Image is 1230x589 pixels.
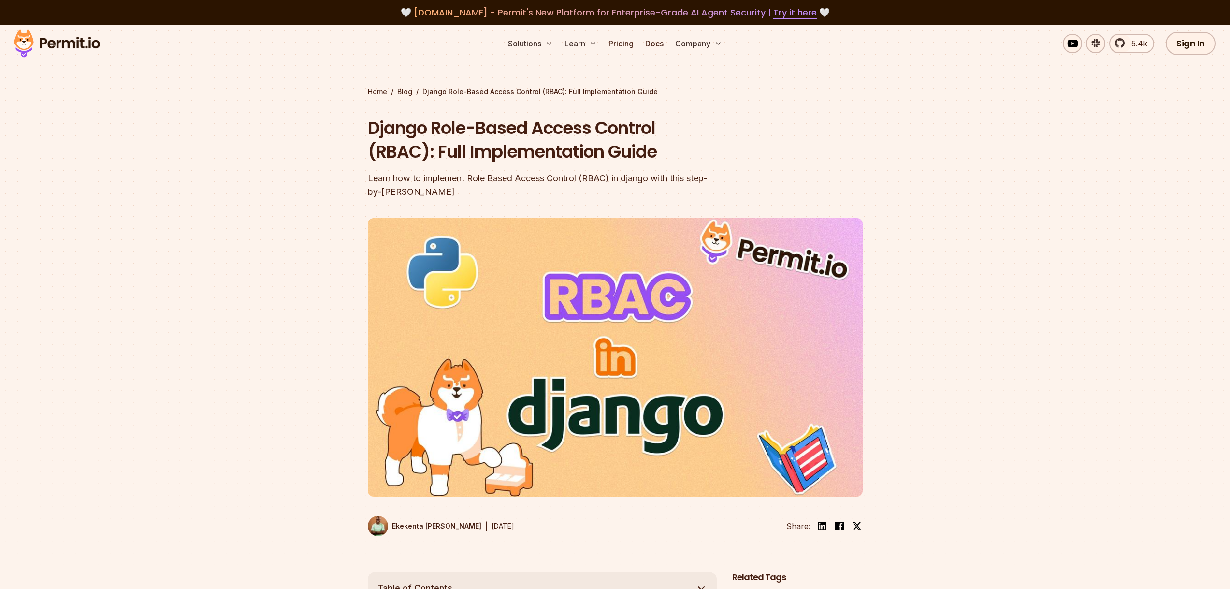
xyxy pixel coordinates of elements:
[504,34,557,53] button: Solutions
[492,522,514,530] time: [DATE]
[773,6,817,19] a: Try it here
[368,218,863,497] img: Django Role-Based Access Control (RBAC): Full Implementation Guide
[852,521,862,531] img: twitter
[392,521,481,531] p: Ekekenta [PERSON_NAME]
[368,172,739,199] div: Learn how to implement Role Based Access Control (RBAC) in django with this step-by-[PERSON_NAME]
[1166,32,1216,55] a: Sign In
[368,87,387,97] a: Home
[605,34,637,53] a: Pricing
[368,516,388,536] img: Ekekenta Clinton
[732,572,863,584] h2: Related Tags
[23,6,1207,19] div: 🤍 🤍
[671,34,726,53] button: Company
[834,520,845,532] img: facebook
[414,6,817,18] span: [DOMAIN_NAME] - Permit's New Platform for Enterprise-Grade AI Agent Security |
[816,520,828,532] img: linkedin
[1109,34,1154,53] a: 5.4k
[561,34,601,53] button: Learn
[10,27,104,60] img: Permit logo
[368,116,739,164] h1: Django Role-Based Access Control (RBAC): Full Implementation Guide
[485,520,488,532] div: |
[397,87,412,97] a: Blog
[1126,38,1147,49] span: 5.4k
[368,87,863,97] div: / /
[641,34,667,53] a: Docs
[786,520,810,532] li: Share:
[368,516,481,536] a: Ekekenta [PERSON_NAME]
